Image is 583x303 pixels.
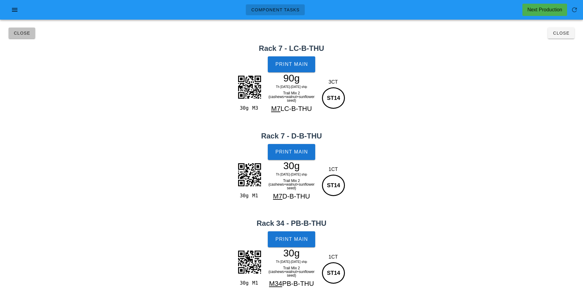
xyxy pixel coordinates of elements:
[320,78,346,86] div: 3CT
[234,159,265,190] img: 1ZXJyYEyDyj7LLmJ96DZRT8VhUC+EMhmfNMRHJV7yJnp8zlZallIbRBkAl5gpS+OgFYoxATkiAEIeygJQSWKmRpJ38IIWBCEE...
[320,253,346,261] div: 1CT
[265,265,318,278] div: Trail Mix 2 (cashews+walnut+sunflower seed)
[265,178,318,191] div: Trail Mix 2 (cashews+walnut+sunflower seed)
[237,104,250,112] div: 30g
[246,4,305,15] a: Component Tasks
[237,192,250,200] div: 30g
[4,218,579,229] h2: Rack 34 - PB-B-THU
[13,31,30,36] span: Close
[4,43,579,54] h2: Rack 7 - LC-B-THU
[268,144,315,160] button: Print Main
[275,237,308,242] span: Print Main
[275,149,308,155] span: Print Main
[282,280,314,287] span: PB-B-THU
[265,90,318,104] div: Trail Mix 2 (cashews+walnut+sunflower seed)
[322,87,345,109] div: ST14
[548,28,574,39] button: Close
[280,105,312,112] span: LC-B-THU
[276,260,307,263] span: Th [DATE]-[DATE] ship
[237,279,250,287] div: 30g
[282,192,310,200] span: D-B-THU
[251,7,300,12] span: Component Tasks
[271,105,281,112] span: M7
[527,6,562,13] div: Next Production
[320,166,346,173] div: 1CT
[265,248,318,258] div: 30g
[276,173,307,176] span: Th [DATE]-[DATE] ship
[250,104,262,112] div: M3
[234,247,265,277] img: 9rqTN1eCkhhOnYjCEw1GWNbZWnCAIhhKC00CaELASbbBVCCEoLbULIQrDJViGEoLTQJoQsBJtsFUIISgttQshCsMlWIYSgtNA...
[276,85,307,89] span: Th [DATE]-[DATE] ship
[265,74,318,83] div: 90g
[9,28,35,39] button: Close
[273,192,282,200] span: M7
[4,131,579,142] h2: Rack 7 - D-B-THU
[234,72,265,102] img: YpgZfcQEoTYkAOpkkXikkogozfJH+WzUyHEcWz2ENiqkL1Q+YogEEIISoM2IWQQbBIqhBCUBm1CyCDYJFQIISgN2oSQQbBJqB...
[553,31,570,36] span: Close
[250,279,262,287] div: M1
[275,62,308,67] span: Print Main
[265,161,318,170] div: 30g
[268,231,315,247] button: Print Main
[268,56,315,72] button: Print Main
[322,175,345,196] div: ST14
[269,280,282,287] span: M34
[250,192,262,200] div: M1
[322,262,345,284] div: ST14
